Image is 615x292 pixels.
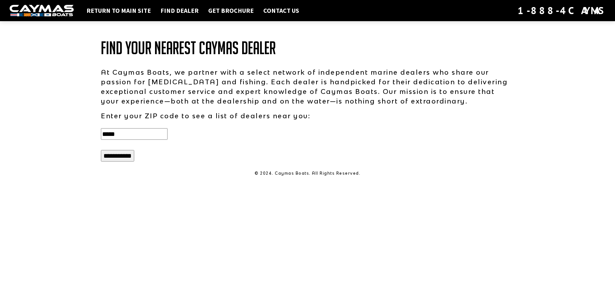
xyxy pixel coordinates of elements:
[101,67,514,106] p: At Caymas Boats, we partner with a select network of independent marine dealers who share our pas...
[518,4,605,18] div: 1-888-4CAYMAS
[205,6,257,15] a: Get Brochure
[83,6,154,15] a: Return to main site
[10,5,74,17] img: white-logo-c9c8dbefe5ff5ceceb0f0178aa75bf4bb51f6bca0971e226c86eb53dfe498488.png
[101,111,514,121] p: Enter your ZIP code to see a list of dealers near you:
[157,6,202,15] a: Find Dealer
[101,38,514,58] h1: Find Your Nearest Caymas Dealer
[260,6,302,15] a: Contact Us
[101,171,514,176] p: © 2024. Caymas Boats. All Rights Reserved.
